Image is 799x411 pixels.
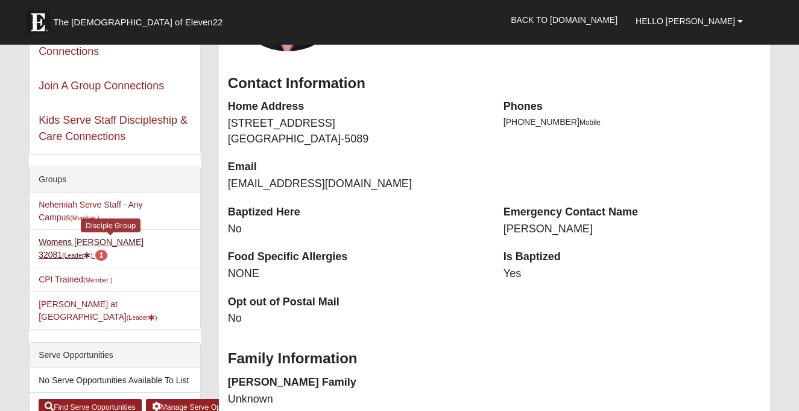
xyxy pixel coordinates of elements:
[39,200,143,222] a: Nehemiah Serve Staff - Any Campus(Member )
[20,4,261,34] a: The [DEMOGRAPHIC_DATA] of Eleven22
[70,214,99,221] small: (Member )
[228,176,485,192] dd: [EMAIL_ADDRESS][DOMAIN_NAME]
[26,10,50,34] img: Eleven22 logo
[228,266,485,282] dd: NONE
[504,249,761,265] dt: Is Baptized
[39,275,112,284] a: CPI Trained(Member )
[228,311,485,327] dd: No
[228,295,485,310] dt: Opt out of Postal Mail
[30,343,200,368] div: Serve Opportunities
[228,375,485,390] dt: [PERSON_NAME] Family
[502,5,627,35] a: Back to [DOMAIN_NAME]
[636,16,735,26] span: Hello [PERSON_NAME]
[580,118,601,127] span: Mobile
[228,116,485,147] dd: [STREET_ADDRESS] [GEOGRAPHIC_DATA]-5089
[627,6,752,36] a: Hello [PERSON_NAME]
[504,99,761,115] dt: Phones
[127,314,157,321] small: (Leader )
[81,218,141,232] div: Disciple Group
[228,392,485,407] dd: Unknown
[504,116,761,129] li: [PHONE_NUMBER]
[504,266,761,282] dd: Yes
[39,80,164,92] a: Join A Group Connections
[83,276,112,284] small: (Member )
[228,221,485,237] dd: No
[95,250,108,261] span: number of pending members
[39,299,157,322] a: [PERSON_NAME] at [GEOGRAPHIC_DATA](Leader)
[228,350,761,368] h3: Family Information
[228,249,485,265] dt: Food Specific Allergies
[228,159,485,175] dt: Email
[53,16,223,28] span: The [DEMOGRAPHIC_DATA] of Eleven22
[504,205,761,220] dt: Emergency Contact Name
[39,237,144,260] a: Womens [PERSON_NAME] 32081(Leader) 1
[30,167,200,193] div: Groups
[30,368,200,393] li: No Serve Opportunities Available To List
[39,114,188,142] a: Kids Serve Staff Discipleship & Care Connections
[504,221,761,237] dd: [PERSON_NAME]
[62,252,93,259] small: (Leader )
[228,75,761,92] h3: Contact Information
[228,205,485,220] dt: Baptized Here
[228,99,485,115] dt: Home Address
